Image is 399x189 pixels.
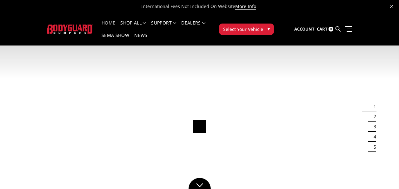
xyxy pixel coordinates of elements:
img: BODYGUARD BUMPERS [47,24,93,33]
a: SEMA Show [102,33,129,45]
a: More Info [235,3,256,10]
a: Home [102,21,115,33]
a: Click to Down [189,178,211,189]
span: 0 [329,27,333,31]
a: News [134,33,147,45]
button: 1 of 5 [370,101,376,111]
a: Cart 0 [317,21,333,38]
a: Support [151,21,176,33]
button: 5 of 5 [370,142,376,152]
span: ▾ [268,25,270,32]
span: Select Your Vehicle [223,26,263,32]
button: 2 of 5 [370,111,376,122]
span: Cart [317,26,328,32]
a: Account [294,21,315,38]
a: shop all [120,21,146,33]
a: Dealers [181,21,205,33]
button: Select Your Vehicle [219,24,274,35]
button: 3 of 5 [370,122,376,132]
button: 4 of 5 [370,132,376,142]
span: Account [294,26,315,32]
